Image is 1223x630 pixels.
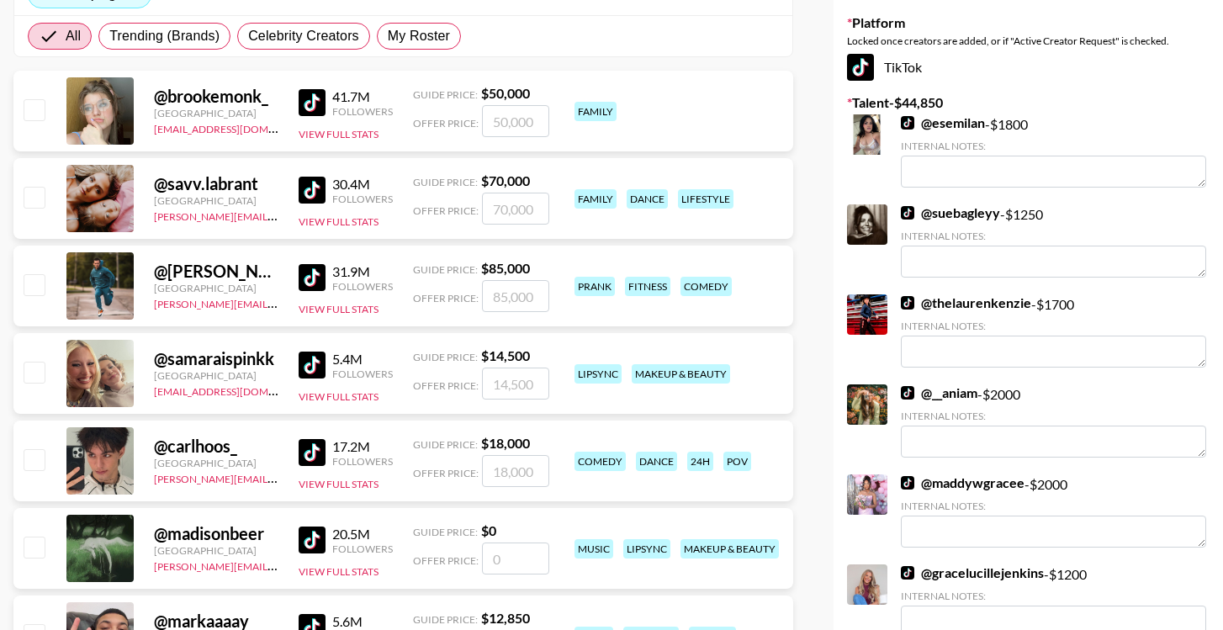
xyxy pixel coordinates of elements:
[901,320,1206,332] div: Internal Notes:
[248,26,359,46] span: Celebrity Creators
[901,500,1206,512] div: Internal Notes:
[627,189,668,209] div: dance
[901,204,1206,278] div: - $ 1250
[901,296,914,310] img: TikTok
[901,590,1206,602] div: Internal Notes:
[299,128,379,140] button: View Full Stats
[574,102,617,121] div: family
[154,194,278,207] div: [GEOGRAPHIC_DATA]
[723,452,751,471] div: pov
[332,543,393,555] div: Followers
[901,474,1206,548] div: - $ 2000
[154,119,323,135] a: [EMAIL_ADDRESS][DOMAIN_NAME]
[332,193,393,205] div: Followers
[574,452,626,471] div: comedy
[332,88,393,105] div: 41.7M
[413,204,479,217] span: Offer Price:
[482,105,549,137] input: 50,000
[413,438,478,451] span: Guide Price:
[332,263,393,280] div: 31.9M
[901,230,1206,242] div: Internal Notes:
[154,523,278,544] div: @ madisonbeer
[332,351,393,368] div: 5.4M
[332,368,393,380] div: Followers
[901,386,914,400] img: TikTok
[847,34,1210,47] div: Locked once creators are added, or if "Active Creator Request" is checked.
[299,264,326,291] img: TikTok
[481,172,530,188] strong: $ 70,000
[901,384,977,401] a: @__aniam
[413,526,478,538] span: Guide Price:
[299,177,326,204] img: TikTok
[901,474,1024,491] a: @maddywgracee
[413,554,479,567] span: Offer Price:
[154,369,278,382] div: [GEOGRAPHIC_DATA]
[299,352,326,379] img: TikTok
[574,277,615,296] div: prank
[154,282,278,294] div: [GEOGRAPHIC_DATA]
[678,189,733,209] div: lifestyle
[413,379,479,392] span: Offer Price:
[481,435,530,451] strong: $ 18,000
[901,294,1206,368] div: - $ 1700
[299,527,326,553] img: TikTok
[154,557,403,573] a: [PERSON_NAME][EMAIL_ADDRESS][DOMAIN_NAME]
[901,114,1206,188] div: - $ 1800
[413,467,479,479] span: Offer Price:
[632,364,730,384] div: makeup & beauty
[154,544,278,557] div: [GEOGRAPHIC_DATA]
[413,351,478,363] span: Guide Price:
[481,85,530,101] strong: $ 50,000
[901,140,1206,152] div: Internal Notes:
[299,89,326,116] img: TikTok
[413,613,478,626] span: Guide Price:
[636,452,677,471] div: dance
[482,193,549,225] input: 70,000
[299,303,379,315] button: View Full Stats
[332,280,393,293] div: Followers
[154,457,278,469] div: [GEOGRAPHIC_DATA]
[332,438,393,455] div: 17.2M
[680,277,732,296] div: comedy
[901,564,1044,581] a: @gracelucillejenkins
[299,439,326,466] img: TikTok
[299,565,379,578] button: View Full Stats
[154,107,278,119] div: [GEOGRAPHIC_DATA]
[66,26,81,46] span: All
[154,261,278,282] div: @ [PERSON_NAME].[PERSON_NAME]
[413,88,478,101] span: Guide Price:
[901,116,914,130] img: TikTok
[574,364,622,384] div: lipsync
[154,382,323,398] a: [EMAIL_ADDRESS][DOMAIN_NAME]
[847,14,1210,31] label: Platform
[332,105,393,118] div: Followers
[109,26,220,46] span: Trending (Brands)
[332,526,393,543] div: 20.5M
[901,114,985,131] a: @esemilan
[687,452,713,471] div: 24h
[901,204,1000,221] a: @suebagleyy
[847,54,1210,81] div: TikTok
[154,86,278,107] div: @ brookemonk_
[901,294,1031,311] a: @thelaurenkenzie
[413,292,479,304] span: Offer Price:
[332,176,393,193] div: 30.4M
[299,478,379,490] button: View Full Stats
[901,476,914,490] img: TikTok
[154,173,278,194] div: @ savv.labrant
[901,410,1206,422] div: Internal Notes:
[482,368,549,400] input: 14,500
[413,263,478,276] span: Guide Price:
[481,260,530,276] strong: $ 85,000
[332,613,393,630] div: 5.6M
[680,539,779,559] div: makeup & beauty
[481,610,530,626] strong: $ 12,850
[847,54,874,81] img: TikTok
[901,206,914,220] img: TikTok
[154,436,278,457] div: @ carlhoos_
[299,215,379,228] button: View Full Stats
[625,277,670,296] div: fitness
[847,94,1210,111] label: Talent - $ 44,850
[481,522,496,538] strong: $ 0
[154,469,403,485] a: [PERSON_NAME][EMAIL_ADDRESS][DOMAIN_NAME]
